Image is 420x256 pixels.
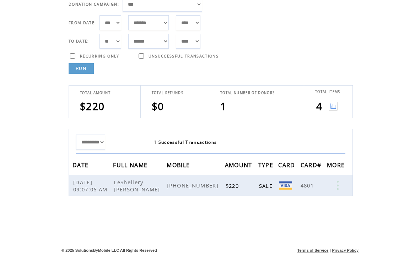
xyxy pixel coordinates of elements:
span: SALE [259,182,274,189]
a: AMOUNT [225,163,254,167]
span: 4801 [301,182,316,189]
span: TOTAL AMOUNT [80,91,111,95]
span: LeShellery [PERSON_NAME] [114,179,162,193]
a: Privacy Policy [332,248,359,252]
span: UNSUCCESSFUL TRANSACTIONS [149,54,219,59]
span: $0 [152,99,164,113]
span: 1 Successful Transactions [154,139,217,145]
span: CARD# [301,159,323,173]
span: | [330,248,331,252]
a: CARD [278,163,297,167]
a: TYPE [258,163,275,167]
span: CARD [278,159,297,173]
span: MORE [327,159,346,173]
a: FULL NAME [113,163,149,167]
img: View graph [329,102,338,111]
span: © 2025 SolutionsByMobile LLC All Rights Reserved [61,248,157,252]
span: $220 [80,99,104,113]
span: [PHONE_NUMBER] [167,182,220,189]
span: FROM DATE: [69,20,96,25]
span: TOTAL REFUNDS [152,91,183,95]
span: DATE [72,159,90,173]
span: TOTAL NUMBER OF DONORS [220,91,275,95]
span: FULL NAME [113,159,149,173]
a: DATE [72,163,90,167]
span: TOTAL ITEMS [315,89,340,94]
span: 1 [220,99,226,113]
span: $220 [226,182,241,189]
span: TYPE [258,159,275,173]
span: [DATE] 09:07:06 AM [73,179,109,193]
a: RUN [69,63,94,74]
span: DONATION CAMPAIGN: [69,2,119,7]
span: RECURRING ONLY [80,54,119,59]
span: AMOUNT [225,159,254,173]
img: VISA [279,181,292,190]
a: MOBILE [167,163,192,167]
span: TO DATE: [69,39,89,44]
span: MOBILE [167,159,192,173]
a: CARD# [301,163,323,167]
a: Terms of Service [297,248,329,252]
span: 4 [316,99,322,113]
